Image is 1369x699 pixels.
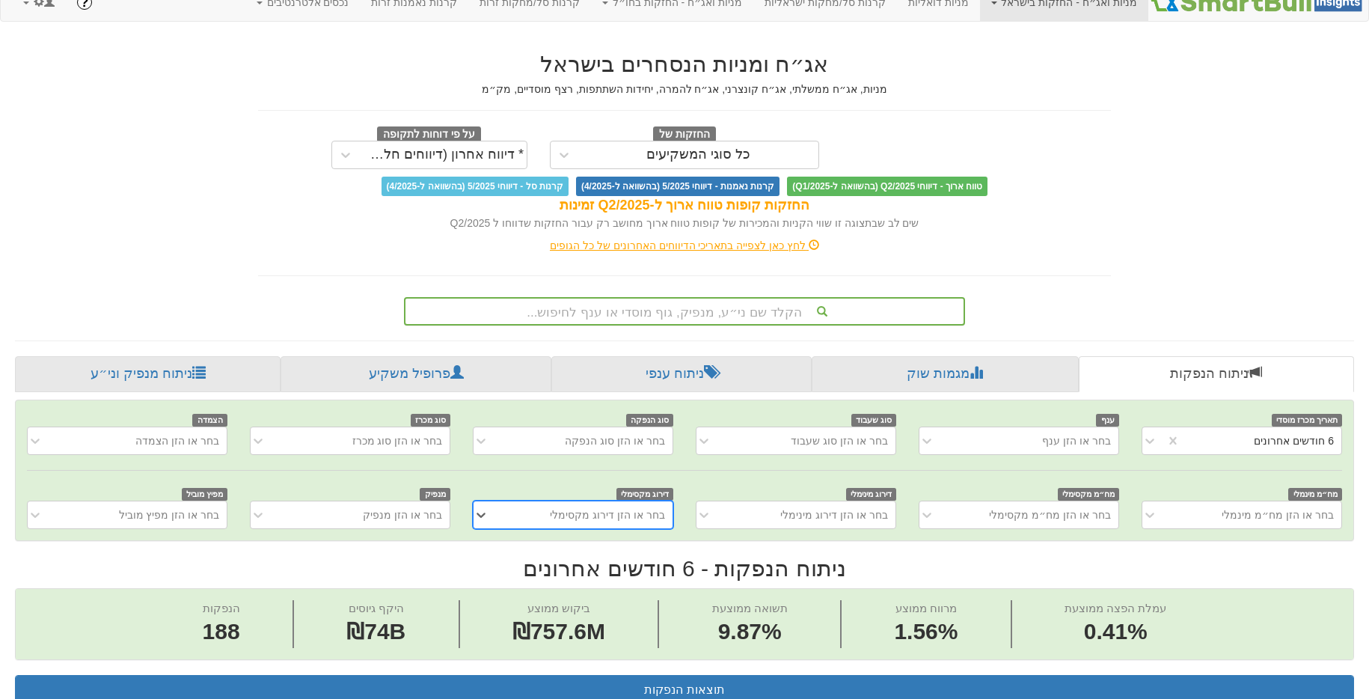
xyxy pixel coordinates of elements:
[1096,414,1119,427] span: ענף
[346,619,405,644] span: ₪74B
[989,507,1111,522] div: בחר או הזן מח״מ מקסימלי
[411,414,451,427] span: סוג מכרז
[15,356,281,392] a: ניתוח מנפיק וני״ע
[851,414,897,427] span: סוג שעבוד
[192,414,227,427] span: הצמדה
[551,356,812,392] a: ניתוח ענפי
[135,433,219,448] div: בחר או הזן הצמדה
[258,52,1111,76] h2: אג״ח ומניות הנסחרים בישראל
[203,616,240,648] span: 188
[420,488,450,501] span: מנפיק
[281,356,551,392] a: פרופיל משקיע
[363,147,524,162] div: * דיווח אחרון (דיווחים חלקיים)
[349,602,404,614] span: היקף גיוסים
[1272,414,1342,427] span: תאריך מכרז מוסדי
[791,433,888,448] div: בחר או הזן סוג שעבוד
[527,602,590,614] span: ביקוש ממוצע
[1288,488,1342,501] span: מח״מ מינמלי
[653,126,716,143] span: החזקות של
[1254,433,1334,448] div: 6 חודשים אחרונים
[780,507,888,522] div: בחר או הזן דירוג מינימלי
[15,556,1354,581] h2: ניתוח הנפקות - 6 חודשים אחרונים
[382,177,569,196] span: קרנות סל - דיווחי 5/2025 (בהשוואה ל-4/2025)
[846,488,897,501] span: דירוג מינימלי
[247,238,1122,253] div: לחץ כאן לצפייה בתאריכי הדיווחים האחרונים של כל הגופים
[787,177,987,196] span: טווח ארוך - דיווחי Q2/2025 (בהשוואה ל-Q1/2025)
[1222,507,1334,522] div: בחר או הזן מח״מ מינמלי
[646,147,750,162] div: כל סוגי המשקיעים
[27,683,1342,697] h3: תוצאות הנפקות
[203,602,240,614] span: הנפקות
[258,196,1111,216] div: החזקות קופות טווח ארוך ל-Q2/2025 זמינות
[258,216,1111,231] div: שים לב שבתצוגה זו שווי הקניות והמכירות של קופות טווח ארוך מחושב רק עבור החזקות שדווחו ל Q2/2025
[894,616,958,648] span: 1.56%
[1058,488,1120,501] span: מח״מ מקסימלי
[119,507,220,522] div: בחר או הזן מפיץ מוביל
[377,126,481,143] span: על פי דוחות לתקופה
[1042,433,1111,448] div: בחר או הזן ענף
[712,616,788,648] span: 9.87%
[405,299,964,324] div: הקלד שם ני״ע, מנפיק, גוף מוסדי או ענף לחיפוש...
[712,602,788,614] span: תשואה ממוצעת
[895,602,957,614] span: מרווח ממוצע
[512,619,605,644] span: ₪757.6M
[550,507,665,522] div: בחר או הזן דירוג מקסימלי
[182,488,228,501] span: מפיץ מוביל
[363,507,442,522] div: בחר או הזן מנפיק
[576,177,780,196] span: קרנות נאמנות - דיווחי 5/2025 (בהשוואה ל-4/2025)
[616,488,674,501] span: דירוג מקסימלי
[1079,356,1354,392] a: ניתוח הנפקות
[812,356,1078,392] a: מגמות שוק
[626,414,674,427] span: סוג הנפקה
[352,433,443,448] div: בחר או הזן סוג מכרז
[1065,616,1166,648] span: 0.41%
[258,84,1111,95] h5: מניות, אג״ח ממשלתי, אג״ח קונצרני, אג״ח להמרה, יחידות השתתפות, רצף מוסדיים, מק״מ
[1065,602,1166,614] span: עמלת הפצה ממוצעת
[565,433,665,448] div: בחר או הזן סוג הנפקה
